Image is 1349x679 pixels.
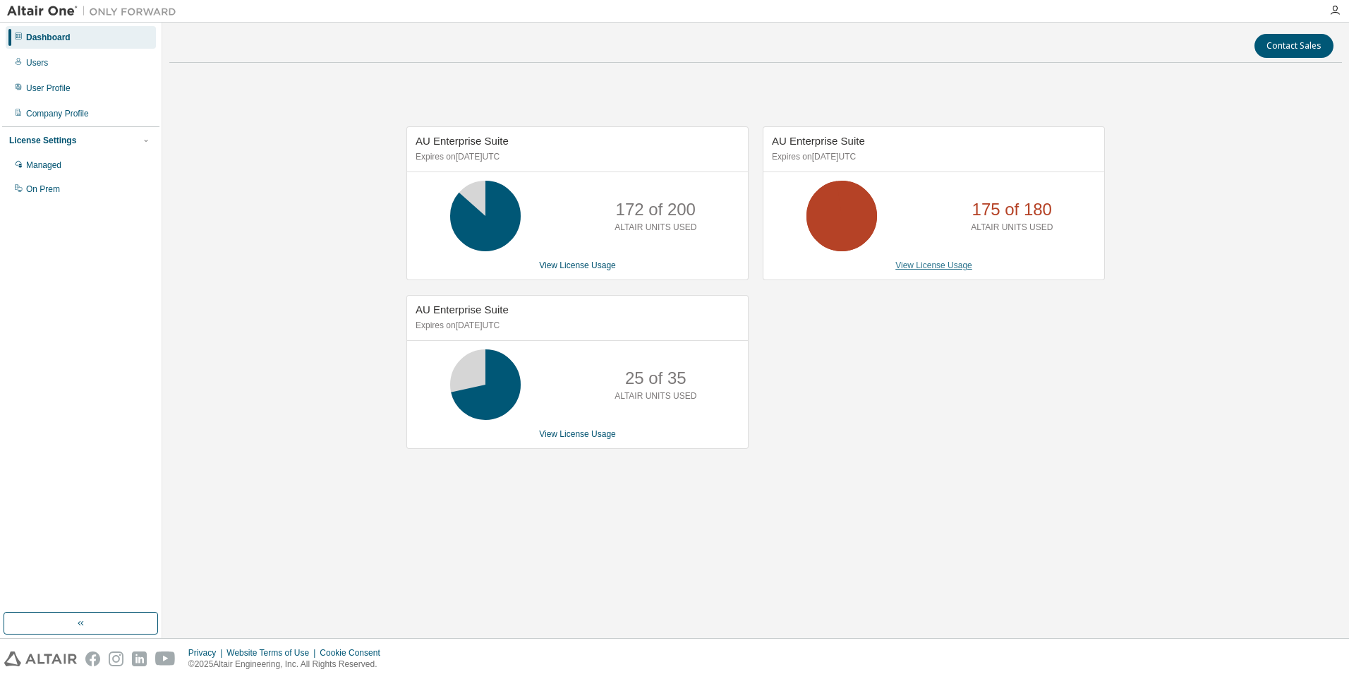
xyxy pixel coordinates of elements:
[772,135,865,147] span: AU Enterprise Suite
[416,135,509,147] span: AU Enterprise Suite
[625,366,686,390] p: 25 of 35
[9,135,76,146] div: License Settings
[320,647,388,659] div: Cookie Consent
[615,222,696,234] p: ALTAIR UNITS USED
[895,260,972,270] a: View License Usage
[416,304,509,316] span: AU Enterprise Suite
[26,108,89,119] div: Company Profile
[26,57,48,68] div: Users
[972,198,1052,222] p: 175 of 180
[7,4,183,18] img: Altair One
[416,151,736,163] p: Expires on [DATE] UTC
[188,647,226,659] div: Privacy
[772,151,1092,163] p: Expires on [DATE] UTC
[85,651,100,666] img: facebook.svg
[539,260,616,270] a: View License Usage
[4,651,77,666] img: altair_logo.svg
[26,32,71,43] div: Dashboard
[155,651,176,666] img: youtube.svg
[188,659,389,671] p: © 2025 Altair Engineering, Inc. All Rights Reserved.
[132,651,147,666] img: linkedin.svg
[226,647,320,659] div: Website Terms of Use
[26,160,61,171] div: Managed
[109,651,123,666] img: instagram.svg
[26,184,60,195] div: On Prem
[616,198,696,222] p: 172 of 200
[26,83,71,94] div: User Profile
[971,222,1053,234] p: ALTAIR UNITS USED
[1254,34,1333,58] button: Contact Sales
[539,429,616,439] a: View License Usage
[615,390,696,402] p: ALTAIR UNITS USED
[416,320,736,332] p: Expires on [DATE] UTC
